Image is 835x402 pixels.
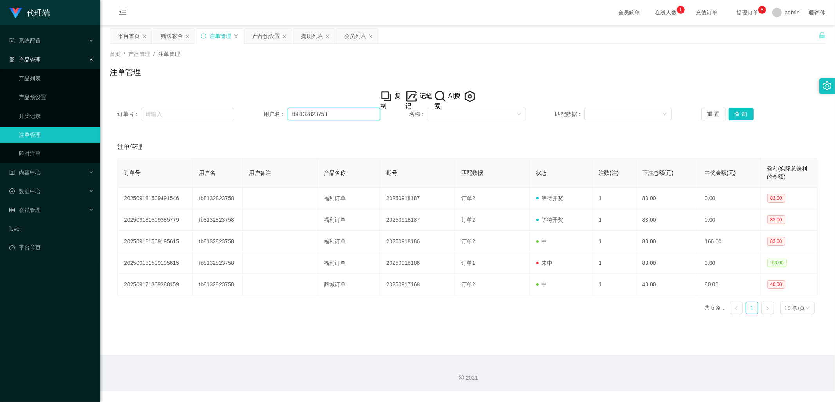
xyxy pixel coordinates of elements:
[592,209,636,231] td: 1
[758,6,766,14] sup: 8
[636,252,698,274] td: 83.00
[767,215,785,224] span: 83.00
[142,34,147,39] i: 图标: close
[698,188,761,209] td: 0.00
[680,6,682,14] p: 1
[9,188,15,194] i: 图标: check-circle-o
[380,90,393,103] img: +vywMD4W03sz8AcLhV9TmKVjsAAAAABJRU5ErkJggg==
[201,33,206,39] i: 图标: sync
[636,274,698,295] td: 40.00
[19,108,94,124] a: 开奖记录
[158,51,180,57] span: 注单管理
[124,51,125,57] span: /
[765,306,770,311] i: 图标: right
[9,38,15,43] i: 图标: form
[9,56,41,63] span: 产品管理
[19,89,94,105] a: 产品预设置
[461,238,475,244] span: 订单2
[317,209,380,231] td: 福利订单
[636,188,698,209] td: 83.00
[110,66,141,78] h1: 注单管理
[785,302,805,314] div: 10 条/页
[732,10,762,15] span: 提现订单
[249,170,271,176] span: 用户备注
[193,274,243,295] td: tb8132823758
[19,71,94,86] a: 产品列表
[9,38,41,44] span: 系统配置
[705,170,736,176] span: 中奖金额(元)
[118,209,193,231] td: 202509181509385779
[185,34,190,39] i: 图标: close
[536,217,564,223] span: 等待开奖
[380,188,455,209] td: 20250918187
[729,108,754,120] button: 查 询
[317,252,380,274] td: 福利订单
[651,10,681,15] span: 在线人数
[761,302,774,314] li: 下一页
[317,274,380,295] td: 商城订单
[636,231,698,252] td: 83.00
[805,306,810,311] i: 图标: down
[9,240,94,255] a: 图标: dashboard平台首页
[118,29,140,43] div: 平台首页
[698,274,761,295] td: 80.00
[141,108,234,120] input: 请输入
[234,34,238,39] i: 图标: close
[459,375,464,380] i: 图标: copyright
[662,112,667,117] i: 图标: down
[592,231,636,252] td: 1
[823,81,831,90] i: 图标: setting
[9,9,50,16] a: 代理端
[536,238,547,244] span: 中
[110,51,121,57] span: 首页
[698,231,761,252] td: 166.00
[461,195,475,201] span: 订单2
[193,209,243,231] td: tb8132823758
[324,170,346,176] span: 产品名称
[734,306,739,311] i: 图标: left
[461,217,475,223] span: 订单2
[301,29,323,43] div: 提现列表
[592,274,636,295] td: 1
[767,259,787,267] span: -83.00
[698,209,761,231] td: 0.00
[767,194,785,203] span: 83.00
[409,110,427,118] span: 名称：
[592,252,636,274] td: 1
[317,231,380,252] td: 福利订单
[124,170,141,176] span: 订单号
[9,207,41,213] span: 会员管理
[555,110,584,118] span: 匹配数据：
[288,108,380,120] input: 请输入
[434,90,447,103] img: hH46hMuwJzBHKAAAAAElFTkSuQmCC
[118,231,193,252] td: 202509181509195615
[599,170,619,176] span: 注数(注)
[117,142,142,152] span: 注单管理
[252,29,280,43] div: 产品预设置
[767,280,785,289] span: 40.00
[536,281,547,288] span: 中
[704,302,727,314] li: 共 5 条，
[19,146,94,161] a: 即时注单
[692,10,721,15] span: 充值订单
[282,34,287,39] i: 图标: close
[9,8,22,19] img: logo.9652507e.png
[193,252,243,274] td: tb8132823758
[767,237,785,246] span: 83.00
[767,165,808,180] span: 盈利(实际总获利的金额)
[461,170,483,176] span: 匹配数据
[380,231,455,252] td: 20250918186
[9,170,15,175] i: 图标: profile
[368,34,373,39] i: 图标: close
[380,274,455,295] td: 20250917168
[153,51,155,57] span: /
[9,188,41,194] span: 数据中心
[701,108,726,120] button: 重 置
[746,302,758,314] a: 1
[110,0,136,25] i: 图标: menu-fold
[761,6,764,14] p: 8
[118,274,193,295] td: 202509171309388159
[642,170,673,176] span: 下注总额(元)
[117,110,141,118] span: 订单号：
[193,188,243,209] td: tb8132823758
